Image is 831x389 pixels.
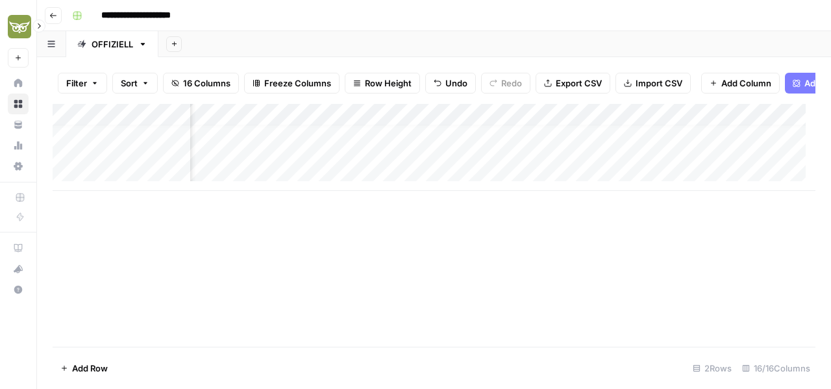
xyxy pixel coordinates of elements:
button: 16 Columns [163,73,239,94]
button: Workspace: Evergreen Media [8,10,29,43]
span: Undo [445,77,467,90]
a: Usage [8,135,29,156]
span: Export CSV [556,77,602,90]
div: 16/16 Columns [737,358,815,379]
span: Redo [501,77,522,90]
a: Your Data [8,114,29,135]
img: Evergreen Media Logo [8,15,31,38]
button: Filter [58,73,107,94]
button: Add Column [701,73,780,94]
button: Import CSV [615,73,691,94]
span: Add Column [721,77,771,90]
button: What's new? [8,258,29,279]
button: Add Row [53,358,116,379]
div: 2 Rows [688,358,737,379]
button: Freeze Columns [244,73,340,94]
a: OFFIZIELL [66,31,158,57]
button: Redo [481,73,530,94]
a: Settings [8,156,29,177]
div: OFFIZIELL [92,38,133,51]
button: Export CSV [536,73,610,94]
span: Import CSV [636,77,682,90]
button: Row Height [345,73,420,94]
span: Add Row [72,362,108,375]
button: Sort [112,73,158,94]
div: What's new? [8,259,28,279]
span: 16 Columns [183,77,230,90]
span: Filter [66,77,87,90]
a: AirOps Academy [8,238,29,258]
a: Home [8,73,29,94]
a: Browse [8,94,29,114]
span: Sort [121,77,138,90]
button: Help + Support [8,279,29,300]
span: Freeze Columns [264,77,331,90]
span: Row Height [365,77,412,90]
button: Undo [425,73,476,94]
